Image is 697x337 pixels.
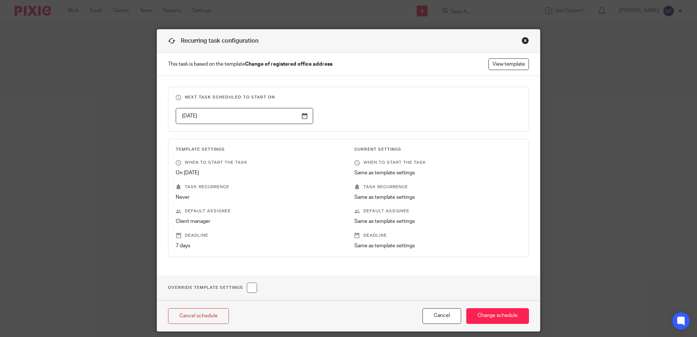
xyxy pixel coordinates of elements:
a: View template [488,58,529,70]
p: Task recurrence [176,184,343,190]
p: Never [176,194,343,201]
strong: Change of registered office address [245,62,332,67]
p: Deadline [176,233,343,239]
p: On [DATE] [176,169,343,177]
span: This task is based on the template [168,61,332,68]
a: Cancel schedule [168,308,229,324]
p: When to start the task [176,160,343,166]
p: Same as template settings [354,169,521,177]
p: Default assignee [354,208,521,214]
div: Close this dialog window [522,37,529,44]
h3: Current Settings [354,147,521,152]
p: Same as template settings [354,242,521,249]
p: 7 days [176,242,343,249]
button: Cancel [423,308,461,324]
p: Same as template settings [354,194,521,201]
p: Default assignee [176,208,343,214]
h1: Recurring task configuration [168,37,258,45]
p: Client manager [176,218,343,225]
input: Change schedule [466,308,529,324]
h3: Next task scheduled to start on [176,94,521,100]
p: Deadline [354,233,521,239]
p: When to start the task [354,160,521,166]
h1: Override Template Settings [168,283,257,293]
h3: Template Settings [176,147,343,152]
p: Task recurrence [354,184,521,190]
p: Same as template settings [354,218,521,225]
